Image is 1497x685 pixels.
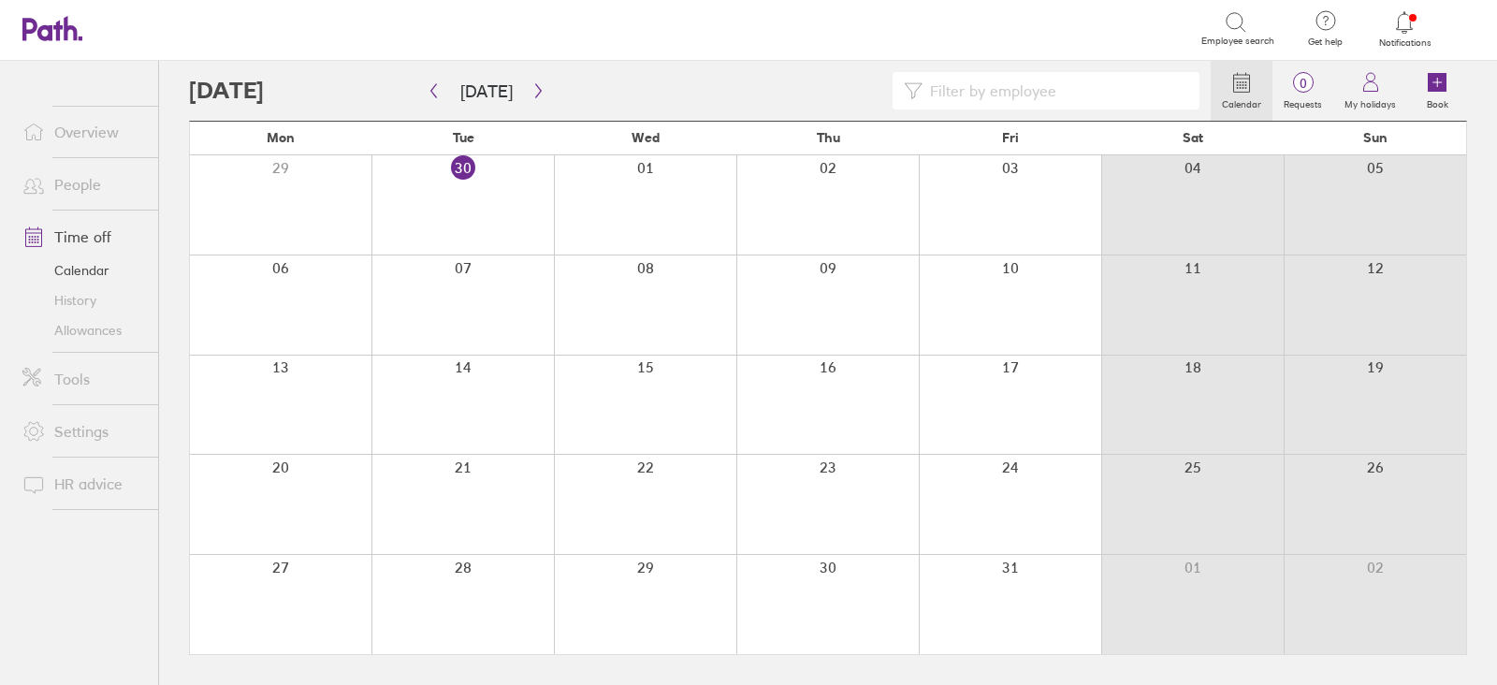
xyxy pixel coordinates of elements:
a: Time off [7,218,158,255]
span: Sun [1363,130,1388,145]
label: Calendar [1211,94,1272,110]
span: 0 [1272,76,1333,91]
a: Book [1407,61,1467,121]
a: HR advice [7,465,158,503]
span: Tue [453,130,474,145]
a: Allowances [7,315,158,345]
span: Wed [632,130,660,145]
span: Employee search [1201,36,1274,47]
span: Thu [817,130,840,145]
a: My holidays [1333,61,1407,121]
span: Notifications [1374,37,1435,49]
div: Search [210,20,257,36]
a: History [7,285,158,315]
a: Notifications [1374,9,1435,49]
span: Get help [1295,36,1356,48]
button: [DATE] [445,76,528,107]
a: Calendar [7,255,158,285]
a: Settings [7,413,158,450]
label: Book [1416,94,1460,110]
span: Mon [267,130,295,145]
span: Sat [1183,130,1203,145]
input: Filter by employee [923,73,1188,109]
a: Calendar [1211,61,1272,121]
a: Overview [7,113,158,151]
a: 0Requests [1272,61,1333,121]
span: Fri [1002,130,1019,145]
a: Tools [7,360,158,398]
label: Requests [1272,94,1333,110]
a: People [7,166,158,203]
label: My holidays [1333,94,1407,110]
